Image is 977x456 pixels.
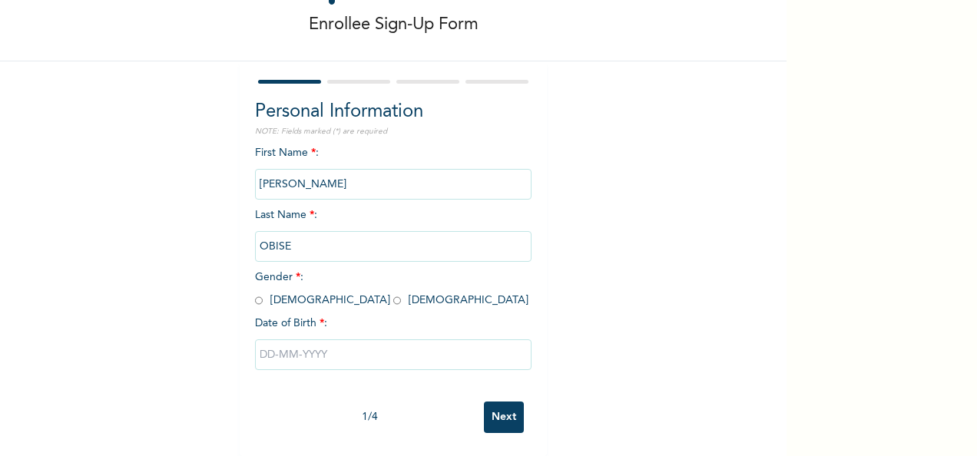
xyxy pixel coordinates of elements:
p: NOTE: Fields marked (*) are required [255,126,532,137]
input: DD-MM-YYYY [255,339,532,370]
span: First Name : [255,147,532,190]
span: Last Name : [255,210,532,252]
input: Enter your last name [255,231,532,262]
p: Enrollee Sign-Up Form [309,12,479,38]
span: Date of Birth : [255,316,327,332]
h2: Personal Information [255,98,532,126]
div: 1 / 4 [255,409,484,425]
input: Next [484,401,524,433]
span: Gender : [DEMOGRAPHIC_DATA] [DEMOGRAPHIC_DATA] [255,272,528,306]
input: Enter your first name [255,169,532,200]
